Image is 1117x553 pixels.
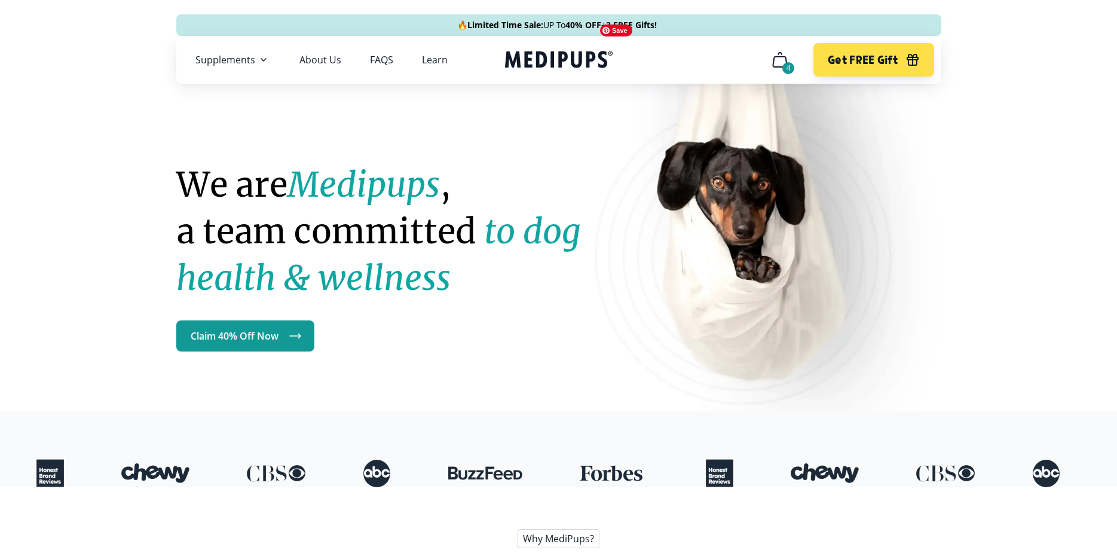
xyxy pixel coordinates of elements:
[518,529,599,548] span: Why MediPups?
[457,19,657,31] span: 🔥 UP To +
[422,54,448,66] a: Learn
[766,45,794,74] button: cart
[782,62,794,74] div: 4
[828,53,898,67] span: Get FREE Gift
[287,164,440,206] strong: Medipups
[505,48,613,73] a: Medipups
[299,54,341,66] a: About Us
[195,53,271,67] button: Supplements
[195,54,255,66] span: Supplements
[176,161,614,301] h1: We are , a team committed
[176,320,314,352] a: Claim 40% Off Now
[600,25,632,36] span: Save
[595,19,953,457] img: Natural dog supplements for joint and coat health
[813,43,934,77] button: Get FREE Gift
[370,54,393,66] a: FAQS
